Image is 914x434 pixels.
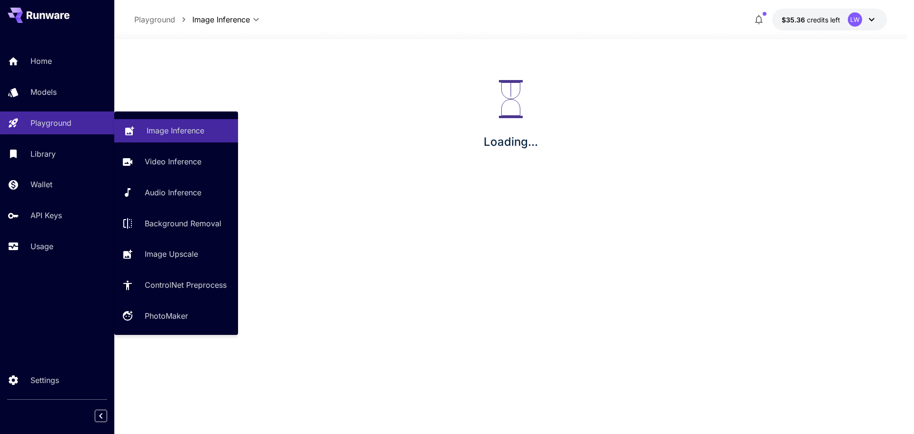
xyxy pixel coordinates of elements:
[30,117,71,129] p: Playground
[114,212,238,235] a: Background Removal
[30,210,62,221] p: API Keys
[114,181,238,204] a: Audio Inference
[782,16,807,24] span: $35.36
[134,14,192,25] nav: breadcrumb
[145,156,201,167] p: Video Inference
[114,119,238,142] a: Image Inference
[30,241,53,252] p: Usage
[145,310,188,322] p: PhotoMaker
[807,16,840,24] span: credits left
[95,410,107,422] button: Collapse sidebar
[102,407,114,424] div: Collapse sidebar
[30,148,56,160] p: Library
[30,374,59,386] p: Settings
[145,248,198,260] p: Image Upscale
[30,179,52,190] p: Wallet
[114,242,238,266] a: Image Upscale
[848,12,862,27] div: LW
[145,218,221,229] p: Background Removal
[147,125,204,136] p: Image Inference
[145,187,201,198] p: Audio Inference
[145,279,227,291] p: ControlNet Preprocess
[772,9,887,30] button: $35.36482
[30,86,57,98] p: Models
[114,304,238,328] a: PhotoMaker
[134,14,175,25] p: Playground
[782,15,840,25] div: $35.36482
[30,55,52,67] p: Home
[114,273,238,297] a: ControlNet Preprocess
[192,14,250,25] span: Image Inference
[484,133,538,151] p: Loading...
[114,150,238,173] a: Video Inference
